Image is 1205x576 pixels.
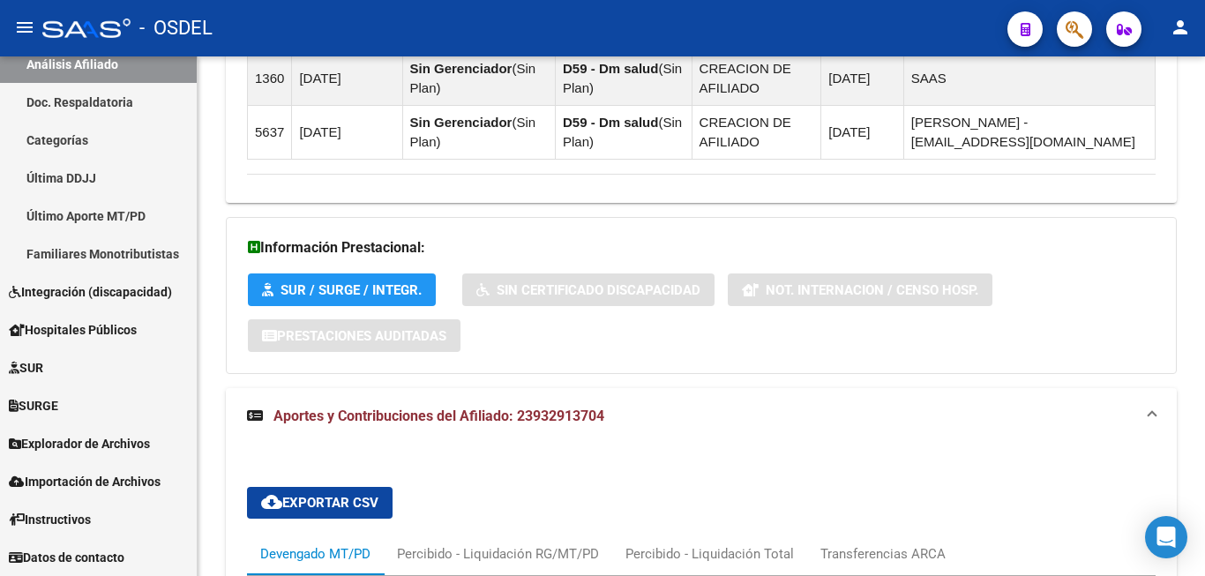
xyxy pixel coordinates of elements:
[9,472,161,491] span: Importación de Archivos
[9,434,150,453] span: Explorador de Archivos
[903,105,1155,159] td: [PERSON_NAME] - [EMAIL_ADDRESS][DOMAIN_NAME]
[625,544,794,564] div: Percibido - Liquidación Total
[903,51,1155,105] td: SAAS
[248,105,292,159] td: 5637
[410,61,513,76] strong: Sin Gerenciador
[292,105,402,159] td: [DATE]
[248,319,460,352] button: Prestaciones Auditadas
[397,544,599,564] div: Percibido - Liquidación RG/MT/PD
[563,61,658,76] strong: D59 - Dm salud
[248,273,436,306] button: SUR / SURGE / INTEGR.
[9,396,58,415] span: SURGE
[1170,17,1191,38] mat-icon: person
[9,282,172,302] span: Integración (discapacidad)
[261,491,282,512] mat-icon: cloud_download
[281,282,422,298] span: SUR / SURGE / INTEGR.
[462,273,715,306] button: Sin Certificado Discapacidad
[260,544,370,564] div: Devengado MT/PD
[556,51,692,105] td: ( )
[139,9,213,48] span: - OSDEL
[273,408,604,424] span: Aportes y Contribuciones del Afiliado: 23932913704
[402,105,556,159] td: ( )
[9,510,91,529] span: Instructivos
[9,320,137,340] span: Hospitales Públicos
[563,115,682,149] span: Sin Plan
[497,282,700,298] span: Sin Certificado Discapacidad
[821,105,903,159] td: [DATE]
[261,495,378,511] span: Exportar CSV
[402,51,556,105] td: ( )
[9,358,43,378] span: SUR
[247,487,393,519] button: Exportar CSV
[248,51,292,105] td: 1360
[410,115,513,130] strong: Sin Gerenciador
[692,51,821,105] td: CREACION DE AFILIADO
[820,544,946,564] div: Transferencias ARCA
[1145,516,1187,558] div: Open Intercom Messenger
[277,328,446,344] span: Prestaciones Auditadas
[563,61,682,95] span: Sin Plan
[248,236,1155,260] h3: Información Prestacional:
[410,115,536,149] span: Sin Plan
[556,105,692,159] td: ( )
[410,61,536,95] span: Sin Plan
[728,273,992,306] button: Not. Internacion / Censo Hosp.
[9,548,124,567] span: Datos de contacto
[821,51,903,105] td: [DATE]
[14,17,35,38] mat-icon: menu
[563,115,658,130] strong: D59 - Dm salud
[692,105,821,159] td: CREACION DE AFILIADO
[226,388,1177,445] mat-expansion-panel-header: Aportes y Contribuciones del Afiliado: 23932913704
[292,51,402,105] td: [DATE]
[766,282,978,298] span: Not. Internacion / Censo Hosp.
